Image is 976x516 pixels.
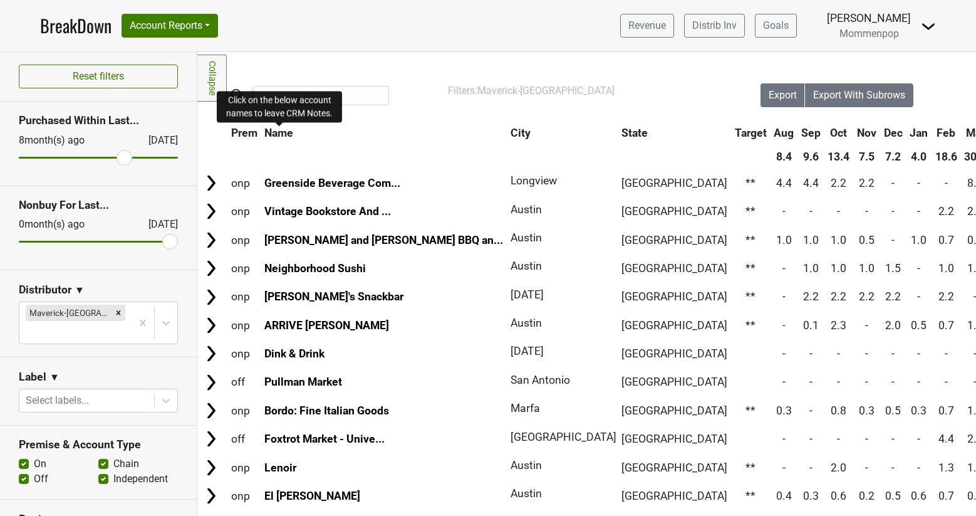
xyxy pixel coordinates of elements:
[228,198,261,225] td: onp
[825,145,853,168] th: 13.4
[805,83,913,107] button: Export With Subrows
[621,234,727,246] span: [GEOGRAPHIC_DATA]
[49,370,60,385] span: ▼
[917,205,920,218] span: -
[761,83,806,107] button: Export
[911,404,927,417] span: 0.3
[264,490,360,502] a: El [PERSON_NAME]
[891,234,895,246] span: -
[859,290,875,303] span: 2.2
[511,345,544,357] span: [DATE]
[511,459,542,471] span: Austin
[782,262,786,275] span: -
[865,319,868,332] span: -
[782,205,786,218] span: -
[202,288,221,307] img: Arrow right
[891,347,895,360] span: -
[906,145,931,168] th: 4.0
[19,438,178,451] h3: Premise & Account Type
[782,347,786,360] span: -
[507,122,611,144] th: City: activate to sort column ascending
[859,177,875,189] span: 2.2
[621,177,727,189] span: [GEOGRAPHIC_DATA]
[511,487,542,500] span: Austin
[885,319,901,332] span: 2.0
[932,145,960,168] th: 18.6
[122,14,218,38] button: Account Reports
[621,461,727,474] span: [GEOGRAPHIC_DATA]
[262,122,507,144] th: Name: activate to sort column ascending
[938,461,954,474] span: 1.3
[228,340,261,367] td: onp
[911,234,927,246] span: 1.0
[831,262,846,275] span: 1.0
[199,122,227,144] th: &nbsp;: activate to sort column ascending
[809,461,812,474] span: -
[776,177,792,189] span: 4.4
[264,404,389,417] a: Bordo: Fine Italian Goods
[776,490,792,502] span: 0.4
[917,177,920,189] span: -
[113,471,168,487] label: Independent
[264,347,324,360] a: Dink & Drink
[228,482,261,509] td: onp
[831,290,846,303] span: 2.2
[885,404,901,417] span: 0.5
[945,376,948,388] span: -
[228,122,261,144] th: Prem: activate to sort column ascending
[202,231,221,250] img: Arrow right
[837,433,840,445] span: -
[217,91,342,122] div: Click on the below account names to leave CRM Notes.
[621,205,727,218] span: [GEOGRAPHIC_DATA]
[19,133,118,148] div: 8 month(s) ago
[264,376,342,388] a: Pullman Market
[684,14,745,38] a: Distrib Inv
[735,127,767,139] span: Target
[202,174,221,192] img: Arrow right
[932,122,960,144] th: Feb: activate to sort column ascending
[34,456,46,471] label: On
[803,177,819,189] span: 4.4
[921,19,936,34] img: Dropdown Menu
[264,177,400,189] a: Greenside Beverage Com...
[803,290,819,303] span: 2.2
[911,490,927,502] span: 0.6
[228,226,261,253] td: onp
[202,487,221,505] img: Arrow right
[511,288,544,301] span: [DATE]
[511,402,540,414] span: Marfa
[831,490,846,502] span: 0.6
[228,169,261,196] td: onp
[34,471,48,487] label: Off
[19,199,178,212] h3: Nonbuy For Last...
[917,376,920,388] span: -
[511,231,542,244] span: Austin
[945,177,948,189] span: -
[620,14,674,38] a: Revenue
[621,376,727,388] span: [GEOGRAPHIC_DATA]
[40,13,112,39] a: BreakDown
[891,205,895,218] span: -
[885,262,901,275] span: 1.5
[511,431,616,443] span: [GEOGRAPHIC_DATA]
[113,456,139,471] label: Chain
[945,347,948,360] span: -
[831,404,846,417] span: 0.8
[264,319,389,332] a: ARRIVE [PERSON_NAME]
[837,205,840,218] span: -
[202,401,221,420] img: Arrow right
[19,65,178,88] button: Reset filters
[938,490,954,502] span: 0.7
[771,122,797,144] th: Aug: activate to sort column ascending
[859,404,875,417] span: 0.3
[264,205,391,218] a: Vintage Bookstore And ...
[865,433,868,445] span: -
[264,234,503,246] a: [PERSON_NAME] and [PERSON_NAME] BBQ an...
[511,203,542,216] span: Austin
[782,290,786,303] span: -
[621,490,727,502] span: [GEOGRAPHIC_DATA]
[831,319,846,332] span: 2.3
[511,374,570,386] span: San Antonio
[917,262,920,275] span: -
[881,122,906,144] th: Dec: activate to sort column ascending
